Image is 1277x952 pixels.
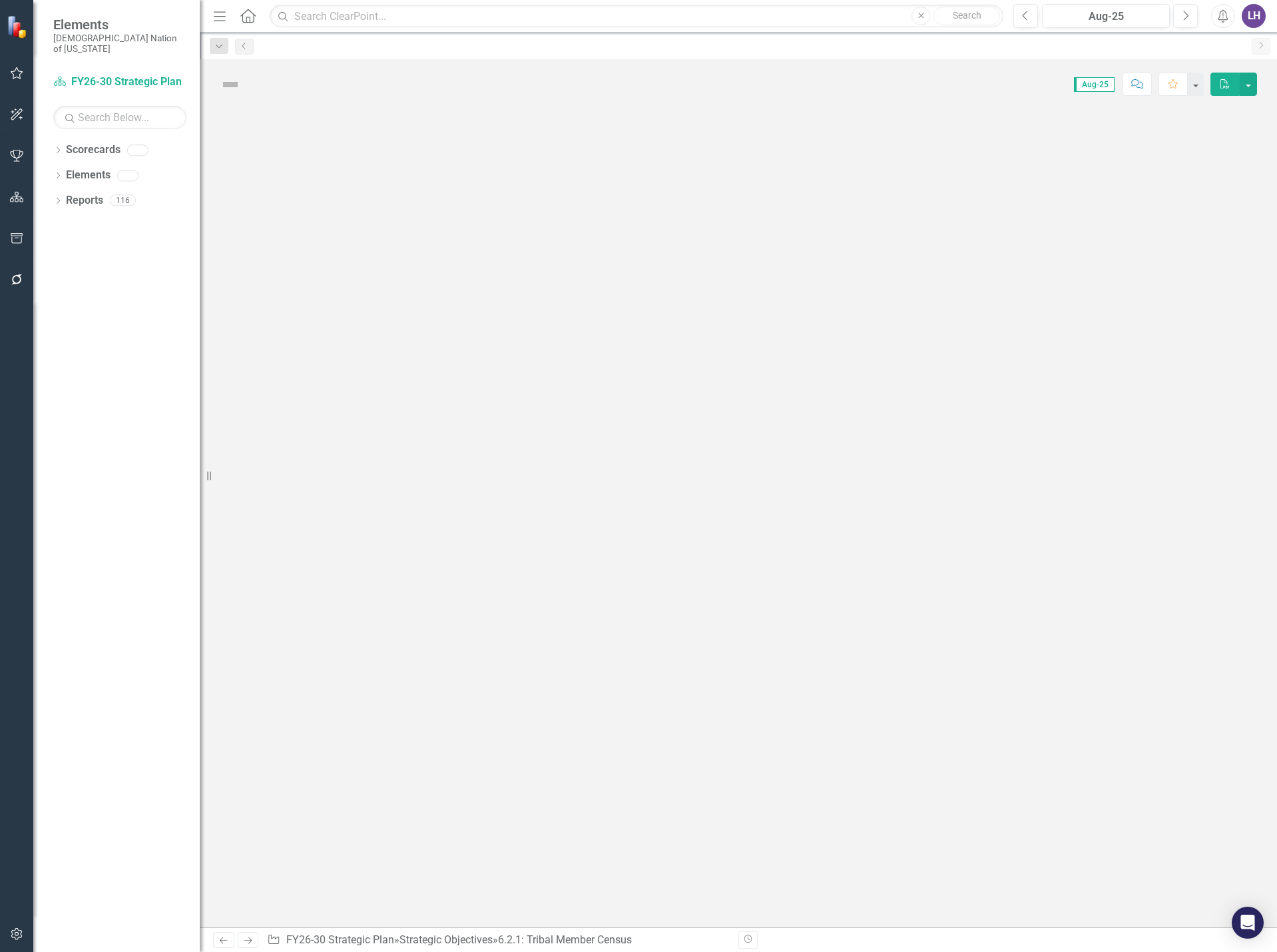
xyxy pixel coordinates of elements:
[286,933,394,946] a: FY26-30 Strategic Plan
[498,933,632,946] div: 6.2.1: Tribal Member Census
[220,74,241,95] img: Not Defined
[1074,77,1115,92] span: Aug-25
[933,7,1000,25] button: Search
[66,193,103,208] a: Reports
[1242,4,1266,28] button: LH
[53,106,186,129] input: Search Below...
[267,933,728,948] div: » »
[399,933,493,946] a: Strategic Objectives
[1047,9,1165,25] div: Aug-25
[53,75,186,90] a: FY26-30 Strategic Plan
[66,168,111,183] a: Elements
[53,33,186,55] small: [DEMOGRAPHIC_DATA] Nation of [US_STATE]
[1042,4,1170,28] button: Aug-25
[953,10,981,21] span: Search
[7,15,30,38] img: ClearPoint Strategy
[110,195,136,206] div: 116
[53,17,186,33] span: Elements
[66,142,121,158] a: Scorecards
[1232,907,1264,939] div: Open Intercom Messenger
[270,5,1003,28] input: Search ClearPoint...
